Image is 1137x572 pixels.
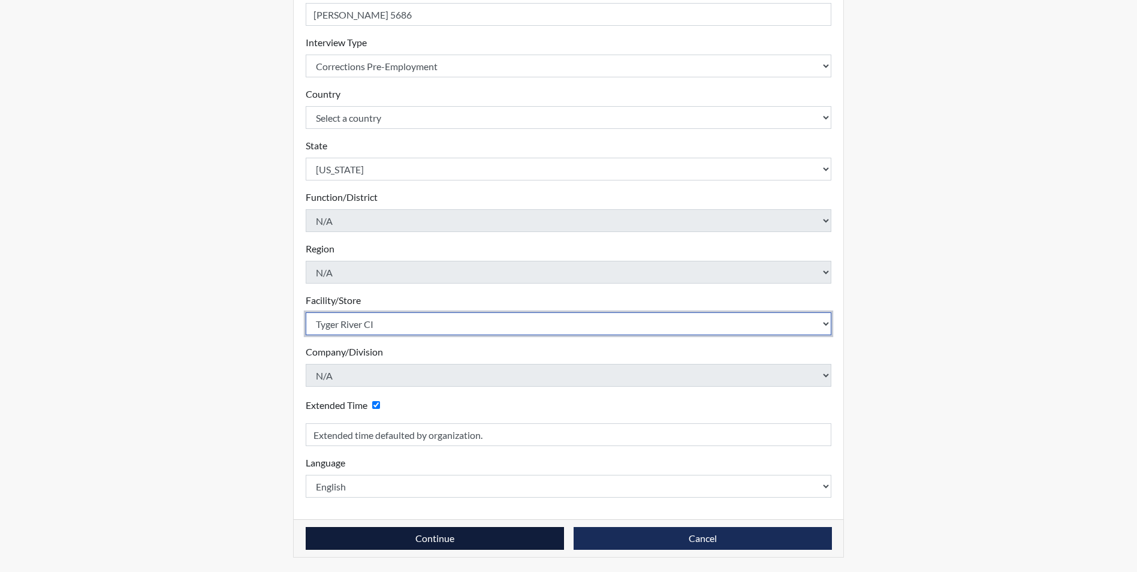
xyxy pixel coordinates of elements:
label: Facility/Store [306,293,361,308]
input: Insert a Registration ID, which needs to be a unique alphanumeric value for each interviewee [306,3,832,26]
label: Company/Division [306,345,383,359]
label: Region [306,242,334,256]
div: Checking this box will provide the interviewee with an accomodation of extra time to answer each ... [306,396,385,414]
label: Interview Type [306,35,367,50]
input: Reason for Extension [306,423,832,446]
label: Country [306,87,340,101]
label: Extended Time [306,398,367,413]
label: State [306,139,327,153]
button: Cancel [574,527,832,550]
button: Continue [306,527,564,550]
label: Function/District [306,190,378,204]
label: Language [306,456,345,470]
